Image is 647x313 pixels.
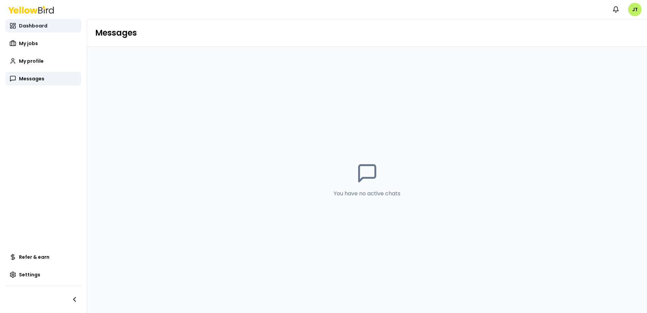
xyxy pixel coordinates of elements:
[19,75,44,82] span: Messages
[19,40,38,47] span: My jobs
[19,271,40,278] span: Settings
[19,22,47,29] span: Dashboard
[5,268,81,281] a: Settings
[5,54,81,68] a: My profile
[628,3,642,16] span: JT
[334,190,400,198] p: You have no active chats
[19,58,44,64] span: My profile
[5,37,81,50] a: My jobs
[5,72,81,85] a: Messages
[95,27,639,38] h1: Messages
[19,254,49,260] span: Refer & earn
[5,19,81,33] a: Dashboard
[5,250,81,264] a: Refer & earn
